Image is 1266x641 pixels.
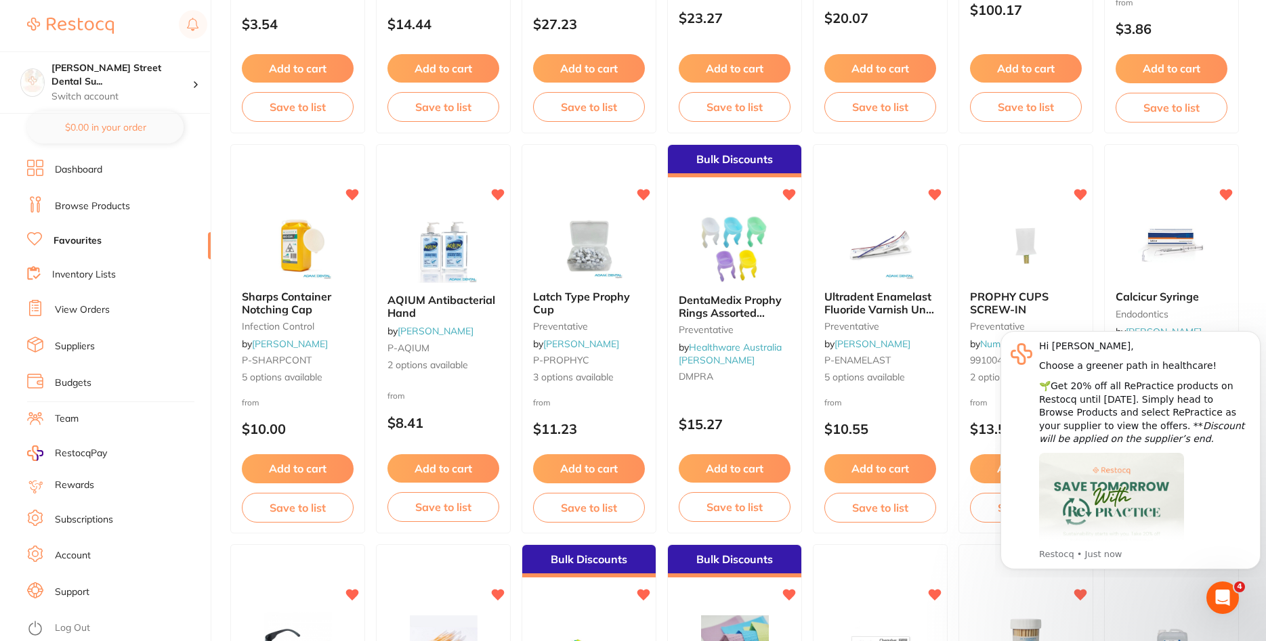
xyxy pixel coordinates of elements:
p: $3.86 [1116,21,1227,37]
p: $27.23 [533,16,645,32]
a: Favourites [54,234,102,248]
a: [PERSON_NAME] [398,325,473,337]
span: by [679,341,782,366]
button: Add to cart [679,454,790,483]
b: Sharps Container Notching Cap [242,290,354,315]
span: by [824,338,910,350]
iframe: Intercom notifications message [995,319,1266,577]
span: 3 options available [533,371,645,384]
span: from [533,397,551,407]
span: PROPHY CUPS SCREW-IN [970,290,1049,315]
span: RestocqPay [55,447,107,460]
button: Save to list [970,92,1082,122]
button: Add to cart [242,54,354,83]
span: P-SHARPCONT [242,354,312,366]
button: Add to cart [533,54,645,83]
a: View Orders [55,303,110,317]
a: RestocqPay [27,445,107,461]
p: $20.07 [824,10,936,26]
p: Switch account [51,90,192,104]
button: Save to list [387,92,499,122]
p: $10.00 [242,421,354,437]
div: Bulk Discounts [522,545,656,577]
a: Healthware Australia [PERSON_NAME] [679,341,782,366]
span: Sharps Container Notching Cap [242,290,331,315]
span: 5 options available [242,371,354,384]
button: Save to list [1116,93,1227,123]
button: Save to list [387,492,499,522]
img: Ultradent Enamelast Fluoride Varnish Unit Dose [837,212,925,280]
span: AQIUM Antibacterial Hand [387,293,495,319]
span: P-AQIUM [387,342,429,354]
span: 2 options available [970,371,1082,384]
span: by [242,338,328,350]
small: preventative [533,321,645,332]
b: Latch Type Prophy Cup [533,290,645,315]
img: AQIUM Antibacterial Hand [400,215,488,283]
b: Calcicur Syringe [1116,290,1227,303]
a: [PERSON_NAME] [252,338,328,350]
button: Save to list [533,493,645,523]
a: [PERSON_NAME] [543,338,619,350]
a: Inventory Lists [52,268,116,282]
a: Restocq Logo [27,10,114,41]
a: Support [55,585,89,599]
p: $10.55 [824,421,936,437]
a: Browse Products [55,200,130,213]
p: $3.54 [242,16,354,32]
img: RestocqPay [27,445,43,461]
span: Latch Type Prophy Cup [533,290,630,315]
button: Save to list [824,493,936,523]
small: endodontics [1116,309,1227,319]
img: Dawson Street Dental Surgery [21,69,44,92]
button: Add to cart [824,454,936,483]
iframe: Intercom live chat [1206,581,1239,614]
span: DentaMedix Prophy Rings Assorted 200/Bag [679,293,782,332]
button: Add to cart [970,454,1082,483]
img: Sharps Container Notching Cap [254,212,342,280]
span: from [824,397,842,407]
button: Save to list [970,493,1082,523]
a: Log Out [55,621,90,635]
span: from [970,397,988,407]
b: PROPHY CUPS SCREW-IN [970,290,1082,315]
h4: Dawson Street Dental Surgery [51,62,192,88]
small: preventative [824,321,936,332]
span: 2 options available [387,359,499,372]
button: $0.00 in your order [27,111,184,143]
span: P-ENAMELAST [824,354,891,366]
a: Dashboard [55,163,102,177]
p: $100.17 [970,2,1082,18]
small: infection control [242,321,354,332]
img: PROPHY CUPS SCREW-IN [982,212,1070,280]
b: Ultradent Enamelast Fluoride Varnish Unit Dose [824,290,936,315]
button: Save to list [533,92,645,122]
button: Add to cart [824,54,936,83]
span: Ultradent Enamelast Fluoride Varnish Unit Dose [824,290,934,328]
button: Save to list [824,92,936,122]
p: $14.44 [387,16,499,32]
p: $13.59 [970,421,1082,437]
b: DentaMedix Prophy Rings Assorted 200/Bag [679,294,790,319]
span: 991004 [970,354,1003,366]
span: from [242,397,259,407]
small: Preventative [679,324,790,335]
p: $8.41 [387,415,499,430]
span: by [387,325,473,337]
div: Bulk Discounts [668,545,801,577]
span: Calcicur Syringe [1116,290,1199,303]
button: Add to cart [970,54,1082,83]
span: 4 [1234,581,1245,592]
p: $11.23 [533,421,645,437]
span: 5 options available [824,371,936,384]
span: by [533,338,619,350]
button: Add to cart [533,454,645,483]
button: Add to cart [679,54,790,83]
button: Log Out [27,618,207,640]
p: $23.27 [679,10,790,26]
div: Bulk Discounts [668,145,801,177]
